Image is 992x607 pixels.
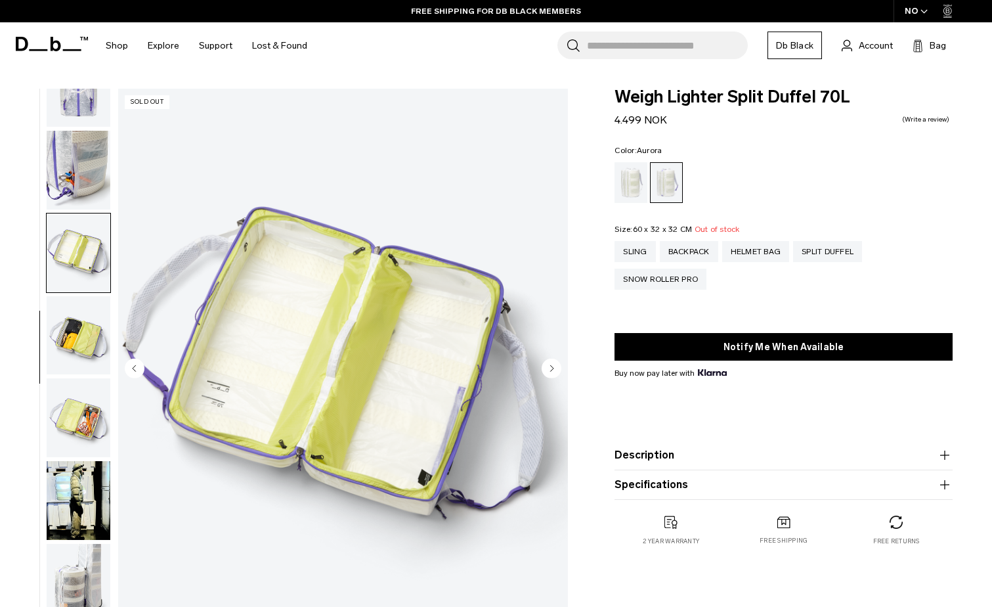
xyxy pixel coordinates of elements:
nav: Main Navigation [96,22,317,69]
span: Out of stock [695,225,740,234]
a: FREE SHIPPING FOR DB BLACK MEMBERS [411,5,581,17]
a: Diffusion [615,162,647,203]
a: Explore [148,22,179,69]
a: Backpack [660,241,718,262]
span: Buy now pay later with [615,367,726,379]
button: Weigh_Lighter_Split_Duffel_70L_7.png [46,378,111,458]
button: Specifications [615,477,953,493]
button: Weigh_Lighter_Split_Duffel_70L_6.png [46,296,111,376]
img: Weigh_Lighter_Split_Duffel_70L_6.png [47,296,110,375]
button: Notify Me When Available [615,333,953,361]
a: Split Duffel [793,241,862,262]
p: 2 year warranty [643,537,699,546]
a: Shop [106,22,128,69]
img: {"height" => 20, "alt" => "Klarna"} [698,369,726,376]
span: 4.499 NOK [615,114,667,126]
a: Aurora [650,162,683,203]
button: Weigh_Lighter_Split_Duffel_70L_4.png [46,130,111,210]
button: Weigh_Lighter_Split_Duffel_70L_5.png [46,213,111,293]
p: Sold Out [125,95,169,109]
p: Free returns [873,537,920,546]
span: Bag [930,39,946,53]
a: Db Black [767,32,822,59]
button: Weigh Lighter Split Duffel 70L Aurora [46,461,111,541]
a: Helmet Bag [722,241,790,262]
button: Description [615,447,953,463]
legend: Size: [615,225,739,233]
span: Aurora [637,146,662,155]
button: Next slide [542,358,561,380]
span: Account [859,39,893,53]
a: Sling [615,241,655,262]
a: Account [842,37,893,53]
legend: Color: [615,146,662,154]
a: Support [199,22,232,69]
img: Weigh_Lighter_Split_Duffel_70L_7.png [47,378,110,457]
img: Weigh_Lighter_Split_Duffel_70L_5.png [47,214,110,292]
span: Weigh Lighter Split Duffel 70L [615,89,953,106]
img: Weigh Lighter Split Duffel 70L Aurora [47,461,110,540]
a: Snow Roller Pro [615,269,706,290]
a: Write a review [902,116,949,123]
p: Free shipping [760,536,808,545]
a: Lost & Found [252,22,307,69]
button: Bag [913,37,946,53]
img: Weigh_Lighter_Split_Duffel_70L_4.png [47,131,110,210]
span: 60 x 32 x 32 CM [633,225,693,234]
button: Previous slide [125,358,144,380]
